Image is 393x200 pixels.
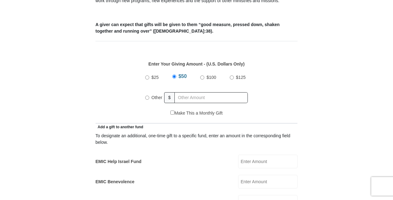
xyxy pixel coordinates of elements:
label: Make This a Monthly Gift [170,110,223,116]
b: A giver can expect that gifts will be given to them “good measure, pressed down, shaken together ... [95,22,280,34]
span: $50 [178,74,187,79]
div: To designate an additional, one-time gift to a specific fund, enter an amount in the correspondin... [95,133,298,146]
input: Make This a Monthly Gift [170,111,174,115]
input: Enter Amount [238,175,298,189]
span: $ [164,92,175,103]
strong: Enter Your Giving Amount - (U.S. Dollars Only) [148,61,244,66]
input: Other Amount [174,92,248,103]
label: EMIC Help Israel Fund [95,158,141,165]
label: EMIC Benevolence [95,179,134,185]
span: Add a gift to another fund [95,125,143,129]
input: Enter Amount [238,155,298,168]
span: $100 [206,75,216,80]
span: $125 [236,75,246,80]
span: Other [151,95,162,100]
span: $25 [151,75,159,80]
